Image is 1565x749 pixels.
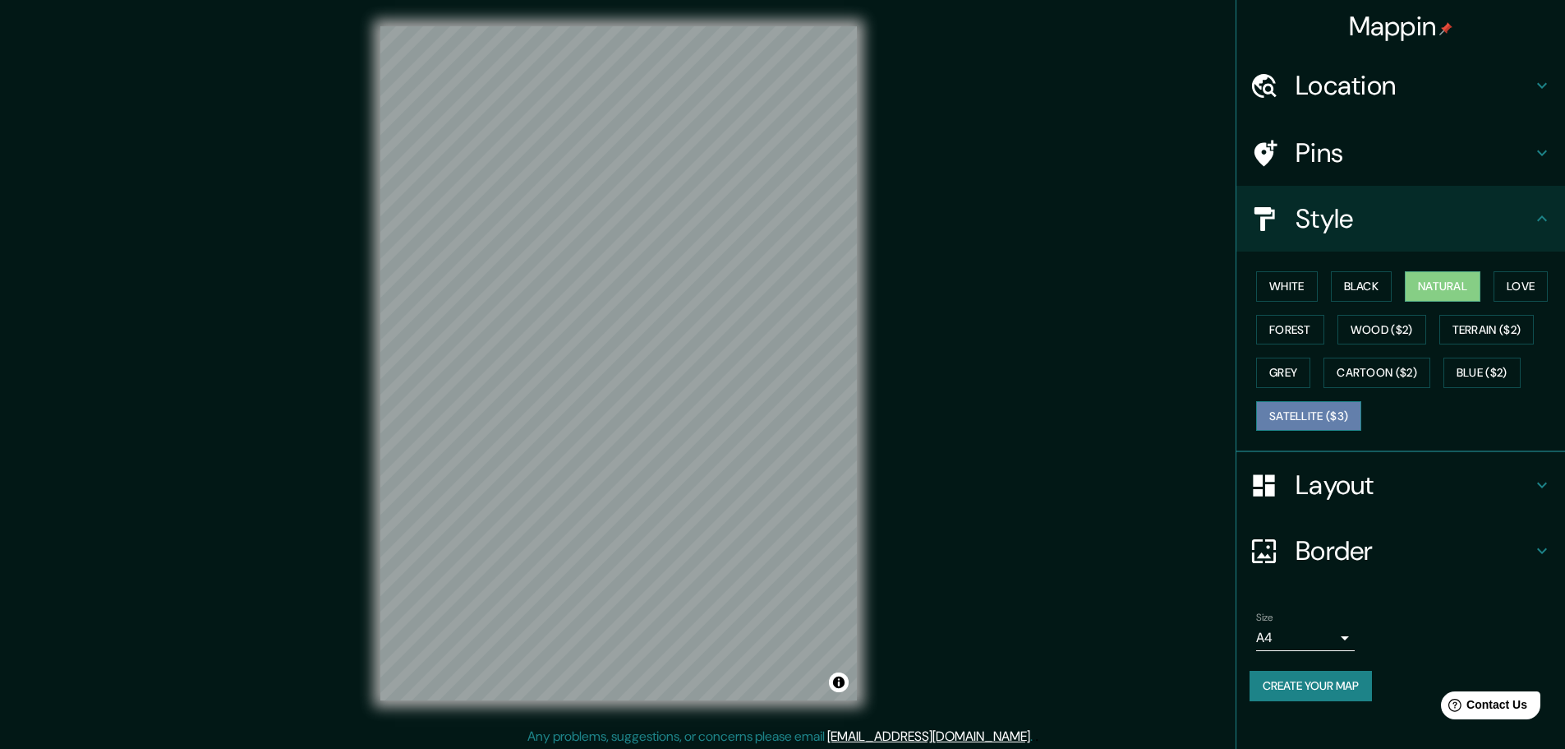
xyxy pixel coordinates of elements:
[527,727,1033,747] p: Any problems, suggestions, or concerns please email .
[1296,469,1532,502] h4: Layout
[827,728,1030,745] a: [EMAIL_ADDRESS][DOMAIN_NAME]
[1256,358,1310,388] button: Grey
[1236,186,1565,252] div: Style
[1323,358,1430,388] button: Cartoon ($2)
[1419,685,1547,731] iframe: Help widget launcher
[1256,611,1273,625] label: Size
[1296,69,1532,102] h4: Location
[1256,315,1324,345] button: Forest
[1296,202,1532,235] h4: Style
[829,673,849,692] button: Toggle attribution
[1035,727,1038,747] div: .
[1494,271,1548,302] button: Love
[1439,22,1452,35] img: pin-icon.png
[1337,315,1426,345] button: Wood ($2)
[1256,625,1355,651] div: A4
[1236,518,1565,584] div: Border
[1256,401,1361,432] button: Satellite ($3)
[1405,271,1480,302] button: Natural
[1250,671,1372,701] button: Create your map
[1439,315,1535,345] button: Terrain ($2)
[1033,727,1035,747] div: .
[1236,452,1565,518] div: Layout
[380,26,857,700] canvas: Map
[1331,271,1392,302] button: Black
[1256,271,1318,302] button: White
[1443,358,1521,388] button: Blue ($2)
[1349,10,1453,43] h4: Mappin
[1236,53,1565,118] div: Location
[1296,136,1532,169] h4: Pins
[1236,120,1565,186] div: Pins
[1296,534,1532,567] h4: Border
